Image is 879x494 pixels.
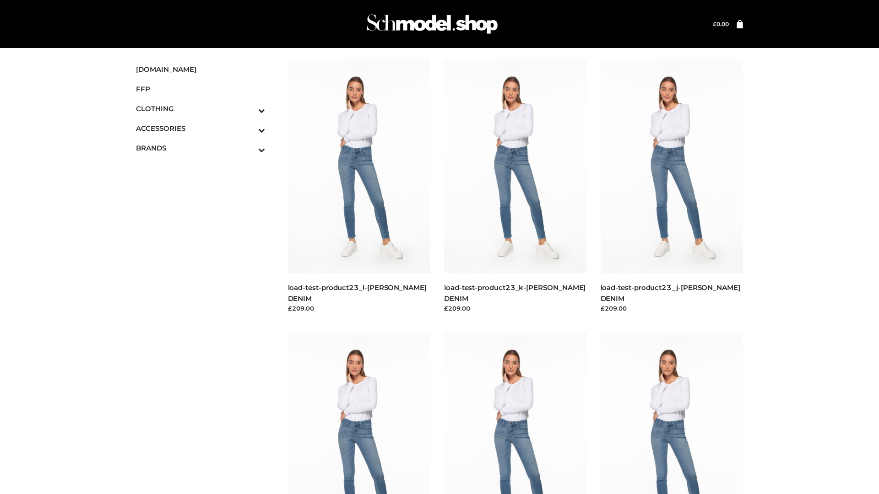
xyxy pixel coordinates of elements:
button: Toggle Submenu [233,99,265,118]
img: Schmodel Admin 964 [364,6,501,42]
div: £209.00 [288,304,431,313]
a: £0.00 [713,21,729,27]
span: FFP [136,84,265,94]
span: ACCESSORIES [136,123,265,134]
span: BRANDS [136,143,265,153]
button: Toggle Submenu [233,118,265,138]
a: BRANDSToggle Submenu [136,138,265,158]
a: load-test-product23_j-[PERSON_NAME] DENIM [601,283,740,302]
a: FFP [136,79,265,99]
button: Toggle Submenu [233,138,265,158]
a: load-test-product23_k-[PERSON_NAME] DENIM [444,283,586,302]
a: [DOMAIN_NAME] [136,59,265,79]
div: £209.00 [444,304,587,313]
a: CLOTHINGToggle Submenu [136,99,265,118]
span: £ [713,21,716,27]
span: CLOTHING [136,103,265,114]
bdi: 0.00 [713,21,729,27]
a: ACCESSORIESToggle Submenu [136,118,265,138]
span: [DOMAIN_NAME] [136,64,265,75]
div: £209.00 [601,304,743,313]
a: load-test-product23_l-[PERSON_NAME] DENIM [288,283,427,302]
